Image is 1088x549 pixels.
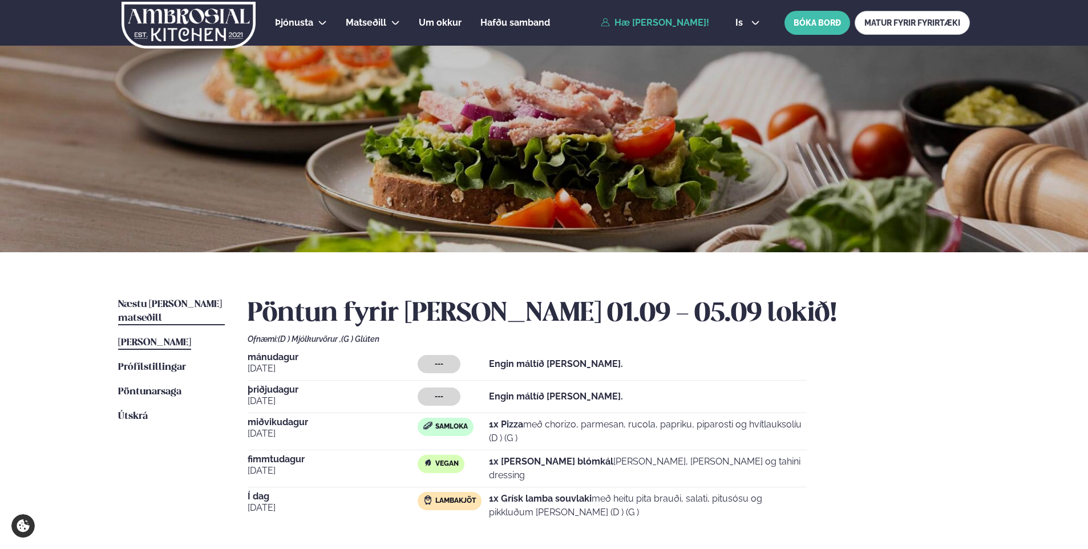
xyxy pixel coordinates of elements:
span: Samloka [435,422,468,431]
span: mánudagur [248,353,418,362]
span: Í dag [248,492,418,501]
img: Lamb.svg [423,495,432,504]
img: sandwich-new-16px.svg [423,422,432,430]
span: (G ) Glúten [341,334,379,344]
a: Útskrá [118,410,148,423]
a: Þjónusta [275,16,313,30]
a: Cookie settings [11,514,35,538]
img: Vegan.svg [423,458,432,467]
p: [PERSON_NAME], [PERSON_NAME] og tahini dressing [489,455,807,482]
span: Útskrá [118,411,148,421]
a: Hæ [PERSON_NAME]! [601,18,709,28]
h2: Pöntun fyrir [PERSON_NAME] 01.09 - 05.09 lokið! [248,298,970,330]
span: [DATE] [248,362,418,376]
span: [DATE] [248,394,418,408]
a: MATUR FYRIR FYRIRTÆKI [855,11,970,35]
img: logo [120,2,257,49]
p: með chorizo, parmesan, rucola, papriku, piparosti og hvítlauksolíu (D ) (G ) [489,418,807,445]
button: BÓKA BORÐ [784,11,850,35]
div: Ofnæmi: [248,334,970,344]
span: Lambakjöt [435,496,476,506]
span: [PERSON_NAME] [118,338,191,348]
span: Prófílstillingar [118,362,186,372]
a: Um okkur [419,16,462,30]
span: [DATE] [248,427,418,441]
span: miðvikudagur [248,418,418,427]
a: [PERSON_NAME] [118,336,191,350]
span: Pöntunarsaga [118,387,181,397]
span: Þjónusta [275,17,313,28]
p: með heitu pita brauði, salati, pitusósu og pikkluðum [PERSON_NAME] (D ) (G ) [489,492,807,519]
span: --- [435,360,443,369]
span: Matseðill [346,17,386,28]
span: Vegan [435,459,459,469]
strong: 1x Grísk lamba souvlaki [489,493,592,504]
a: Hafðu samband [480,16,550,30]
strong: 1x [PERSON_NAME] blómkál [489,456,613,467]
button: is [726,18,769,27]
span: [DATE] [248,464,418,478]
strong: Engin máltíð [PERSON_NAME]. [489,391,623,402]
span: Næstu [PERSON_NAME] matseðill [118,300,222,323]
span: þriðjudagur [248,385,418,394]
span: is [735,18,746,27]
span: Hafðu samband [480,17,550,28]
span: (D ) Mjólkurvörur , [278,334,341,344]
a: Matseðill [346,16,386,30]
a: Prófílstillingar [118,361,186,374]
span: [DATE] [248,501,418,515]
strong: Engin máltíð [PERSON_NAME]. [489,358,623,369]
strong: 1x Pizza [489,419,523,430]
a: Pöntunarsaga [118,385,181,399]
a: Næstu [PERSON_NAME] matseðill [118,298,225,325]
span: Um okkur [419,17,462,28]
span: fimmtudagur [248,455,418,464]
span: --- [435,392,443,401]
